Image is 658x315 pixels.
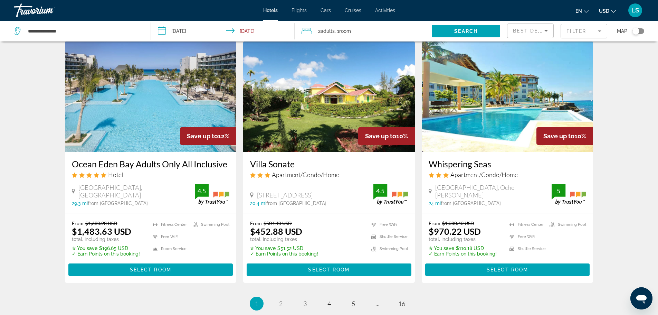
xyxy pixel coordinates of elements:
[506,244,546,253] li: Shuttle Service
[373,184,408,205] img: trustyou-badge.svg
[365,132,396,140] span: Save up to
[599,6,616,16] button: Change currency
[546,220,586,229] li: Swimming Pool
[454,28,478,34] span: Search
[506,220,546,229] li: Fitness Center
[552,187,565,195] div: 5
[352,300,355,307] span: 5
[425,265,590,273] a: Select Room
[292,8,307,13] a: Flights
[429,245,497,251] p: $110.18 USD
[180,127,236,145] div: 12%
[335,26,351,36] span: , 1
[429,220,440,226] span: From
[255,300,258,307] span: 1
[543,132,574,140] span: Save up to
[149,220,189,229] li: Fitness Center
[250,226,302,237] ins: $452.88 USD
[130,267,171,272] span: Select Room
[429,237,497,242] p: total, including taxes
[631,7,639,14] span: LS
[149,232,189,241] li: Free WiFi
[257,191,313,199] span: [STREET_ADDRESS]
[375,8,395,13] a: Activities
[303,300,307,307] span: 3
[72,159,230,169] a: Ocean Eden Bay Adults Only All Inclusive
[321,28,335,34] span: Adults
[88,201,148,206] span: from [GEOGRAPHIC_DATA]
[626,3,644,18] button: User Menu
[617,26,627,36] span: Map
[247,263,411,276] button: Select Room
[250,159,408,169] a: Villa Sonate
[195,187,209,195] div: 4.5
[149,244,189,253] li: Room Service
[358,127,415,145] div: 10%
[266,201,326,206] span: from [GEOGRAPHIC_DATA]
[250,237,318,242] p: total, including taxes
[398,300,405,307] span: 16
[375,300,380,307] span: ...
[14,1,83,19] a: Travorium
[373,187,387,195] div: 4.5
[108,171,123,178] span: Hotel
[72,251,140,257] p: ✓ Earn Points on this booking!
[429,226,481,237] ins: $970.22 USD
[195,184,229,205] img: trustyou-badge.svg
[78,184,195,199] span: [GEOGRAPHIC_DATA], [GEOGRAPHIC_DATA]
[65,41,237,152] img: Hotel image
[432,25,500,37] button: Search
[599,8,609,14] span: USD
[295,21,432,41] button: Travelers: 2 adults, 0 children
[250,245,276,251] span: ✮ You save
[72,226,131,237] ins: $1,483.63 USD
[561,24,607,39] button: Filter
[321,8,331,13] span: Cars
[441,201,501,206] span: from [GEOGRAPHIC_DATA]
[72,237,140,242] p: total, including taxes
[72,245,140,251] p: $196.65 USD
[308,267,350,272] span: Select Room
[189,220,229,229] li: Swimming Pool
[85,220,117,226] del: $1,680.28 USD
[368,244,408,253] li: Swimming Pool
[247,265,411,273] a: Select Room
[250,201,266,206] span: 20.4 mi
[425,263,590,276] button: Select Room
[327,300,331,307] span: 4
[575,6,589,16] button: Change language
[536,127,593,145] div: 10%
[429,201,441,206] span: 24 mi
[68,263,233,276] button: Select Room
[552,184,586,205] img: trustyou-badge.svg
[487,267,528,272] span: Select Room
[429,245,454,251] span: ✮ You save
[243,41,415,152] img: Hotel image
[272,171,339,178] span: Apartment/Condo/Home
[187,132,218,140] span: Save up to
[263,8,278,13] a: Hotels
[422,41,593,152] img: Hotel image
[630,287,652,309] iframe: Button to launch messaging window
[368,232,408,241] li: Shuttle Service
[429,159,587,169] a: Whispering Seas
[575,8,582,14] span: en
[429,251,497,257] p: ✓ Earn Points on this booking!
[250,245,318,251] p: $51.52 USD
[264,220,292,226] del: $504.40 USD
[513,27,548,35] mat-select: Sort by
[506,232,546,241] li: Free WiFi
[250,220,262,226] span: From
[72,245,97,251] span: ✮ You save
[345,8,361,13] a: Cruises
[368,220,408,229] li: Free WiFi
